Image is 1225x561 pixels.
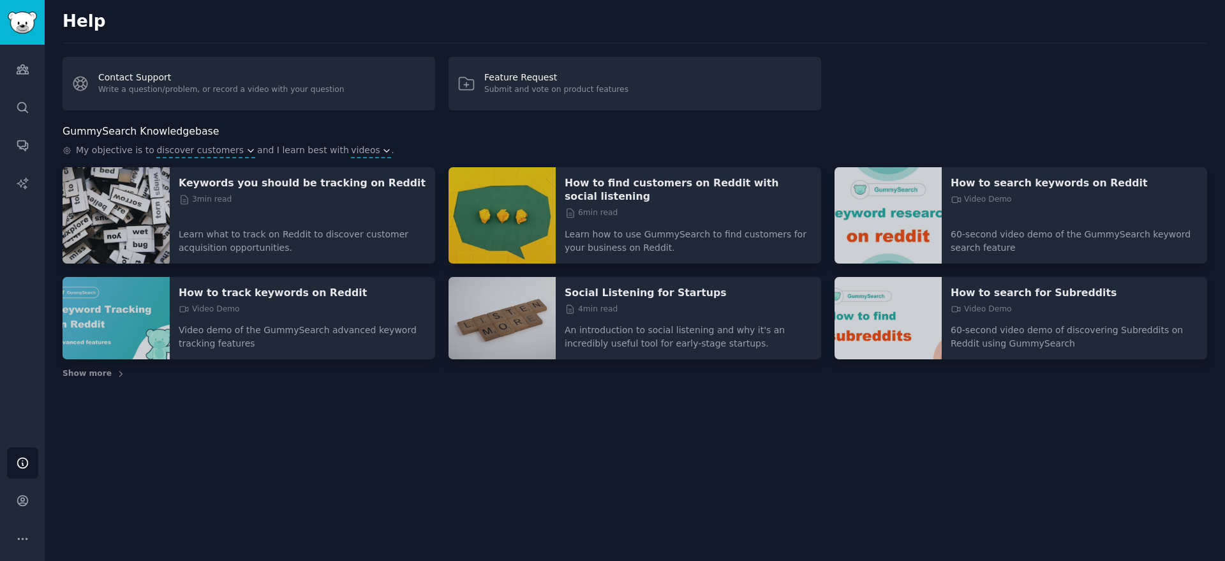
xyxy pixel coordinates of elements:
[484,84,628,96] div: Submit and vote on product features
[951,315,1198,350] p: 60-second video demo of discovering Subreddits on Reddit using GummySearch
[951,176,1198,190] a: How to search keywords on Reddit
[179,315,426,350] p: Video demo of the GummySearch advanced keyword tracking features
[179,219,426,255] p: Learn what to track on Reddit to discover customer acquisition opportunities.
[179,176,426,190] a: Keywords you should be tracking on Reddit
[76,144,154,158] span: My objective is to
[835,277,942,360] img: How to search for Subreddits
[565,304,618,315] span: 4 min read
[63,124,219,140] h2: GummySearch Knowledgebase
[951,286,1198,299] a: How to search for Subreddits
[156,144,244,157] span: discover customers
[449,57,821,110] a: Feature RequestSubmit and vote on product features
[484,71,628,84] div: Feature Request
[951,219,1198,255] p: 60-second video demo of the GummySearch keyword search feature
[63,167,170,264] img: Keywords you should be tracking on Reddit
[257,144,349,158] span: and I learn best with
[179,286,426,299] a: How to track keywords on Reddit
[449,167,556,264] img: How to find customers on Reddit with social listening
[351,144,380,157] span: videos
[63,368,112,380] span: Show more
[565,315,812,350] p: An introduction to social listening and why it's an incredibly useful tool for early-stage startups.
[951,304,1012,315] span: Video Demo
[565,176,812,203] a: How to find customers on Reddit with social listening
[8,11,37,34] img: GummySearch logo
[951,194,1012,206] span: Video Demo
[179,304,240,315] span: Video Demo
[63,57,435,110] a: Contact SupportWrite a question/problem, or record a video with your question
[449,277,556,360] img: Social Listening for Startups
[156,144,255,157] button: discover customers
[351,144,391,157] button: videos
[179,194,232,206] span: 3 min read
[565,207,618,219] span: 6 min read
[63,277,170,360] img: How to track keywords on Reddit
[565,286,812,299] a: Social Listening for Startups
[63,144,1207,158] div: .
[63,11,1207,32] h2: Help
[835,167,942,264] img: How to search keywords on Reddit
[565,219,812,255] p: Learn how to use GummySearch to find customers for your business on Reddit.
